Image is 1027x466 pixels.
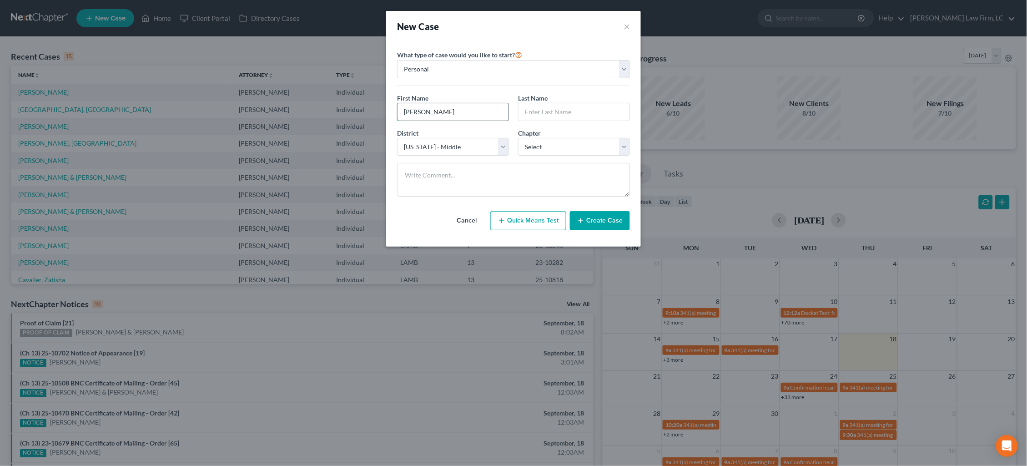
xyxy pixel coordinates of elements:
span: Chapter [518,129,541,137]
button: × [624,20,630,33]
button: Cancel [447,212,487,230]
span: District [397,129,418,137]
input: Enter Last Name [519,103,629,121]
span: First Name [397,94,428,102]
button: Create Case [570,211,630,230]
button: Quick Means Test [490,211,566,230]
div: Open Intercom Messenger [996,435,1018,457]
label: What type of case would you like to start? [397,49,522,60]
input: Enter First Name [398,103,508,121]
span: Last Name [518,94,548,102]
strong: New Case [397,21,439,32]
